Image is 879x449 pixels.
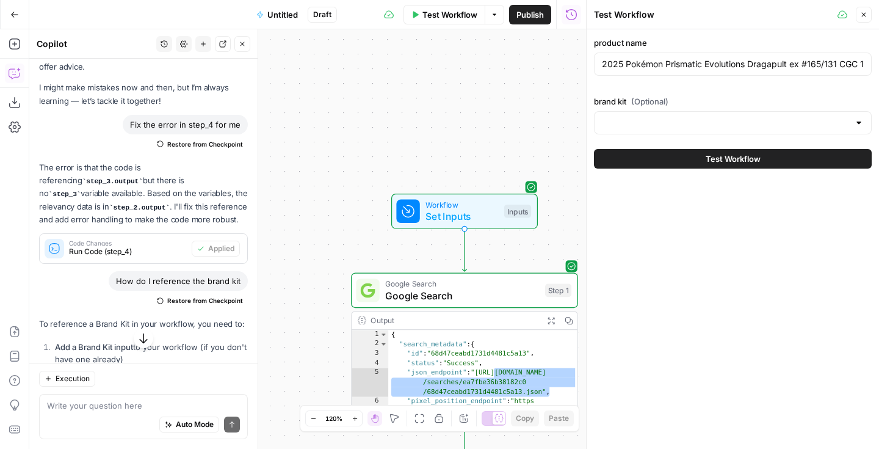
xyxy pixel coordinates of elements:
[403,5,485,24] button: Test Workflow
[123,115,248,134] div: Fix the error in step_4 for me
[594,95,872,108] label: brand kit
[511,411,539,426] button: Copy
[249,5,305,24] button: Untitled
[49,191,81,198] code: step_3
[167,296,243,305] span: Restore from Checkpoint
[39,81,248,107] p: I might make mistakes now and then, but I’m always learning — let’s tackle it together!
[37,38,153,50] div: Copilot
[176,419,214,430] span: Auto Mode
[39,161,248,227] p: The error is that the code is referencing but there is no variable available. Based on the variab...
[69,246,187,257] span: Run Code (step_4)
[425,209,498,224] span: Set Inputs
[192,241,240,257] button: Applied
[380,330,388,340] span: Toggle code folding, rows 1 through 659
[352,349,388,359] div: 3
[267,9,298,21] span: Untitled
[706,153,761,165] span: Test Workflow
[159,417,219,433] button: Auto Mode
[167,139,243,149] span: Restore from Checkpoint
[516,413,534,424] span: Copy
[109,271,248,291] div: How do I reference the brand kit
[594,149,872,169] button: Test Workflow
[55,342,133,352] strong: Add a Brand Kit input
[594,37,872,49] label: product name
[52,341,248,365] li: to your workflow (if you don't have one already)
[631,95,668,108] span: (Optional)
[544,411,574,426] button: Paste
[516,9,544,21] span: Publish
[352,359,388,368] div: 4
[545,284,571,298] div: Step 1
[152,137,248,151] button: Restore from Checkpoint
[385,278,539,290] span: Google Search
[152,293,248,308] button: Restore from Checkpoint
[56,373,90,384] span: Execution
[385,288,539,303] span: Google Search
[352,340,388,349] div: 2
[425,199,498,210] span: Workflow
[462,229,466,272] g: Edge from start to step_1
[39,48,248,73] p: I can explain steps, debug, write prompts, code, and offer advice.
[504,205,531,218] div: Inputs
[208,243,234,254] span: Applied
[325,414,342,423] span: 120%
[422,9,477,21] span: Test Workflow
[380,340,388,349] span: Toggle code folding, rows 2 through 12
[109,204,170,211] code: step_2.output
[39,371,95,387] button: Execution
[69,240,187,246] span: Code Changes
[549,413,569,424] span: Paste
[351,273,578,428] div: Google SearchGoogle SearchStep 1Output{ "search_metadata":{ "id":"68d47ceabd1731d4481c5a13", "sta...
[352,330,388,340] div: 1
[352,396,388,444] div: 6
[352,368,388,397] div: 5
[351,194,578,229] div: WorkflowSet InputsInputs
[39,318,248,330] p: To reference a Brand Kit in your workflow, you need to:
[371,315,538,326] div: Output
[509,5,551,24] button: Publish
[313,9,331,20] span: Draft
[82,178,143,185] code: step_3.output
